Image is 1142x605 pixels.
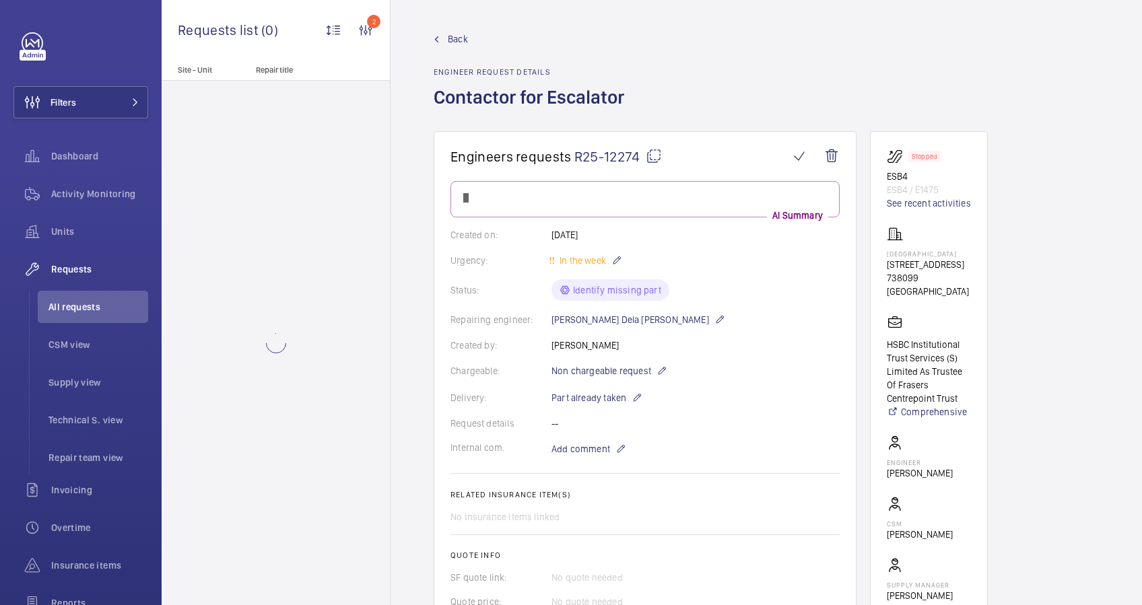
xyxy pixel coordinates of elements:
[767,209,828,222] p: AI Summary
[450,550,840,560] h2: Quote info
[178,22,261,38] span: Requests list
[887,466,953,480] p: [PERSON_NAME]
[434,67,632,77] h2: Engineer request details
[887,170,971,183] p: ESB4
[448,32,468,46] span: Back
[450,148,572,165] span: Engineers requests
[887,258,971,271] p: [STREET_ADDRESS]
[887,148,908,164] img: escalator.svg
[51,96,76,109] span: Filters
[887,458,953,466] p: Engineer
[48,300,148,314] span: All requests
[51,483,148,497] span: Invoicing
[48,413,148,427] span: Technical S. view
[256,65,345,75] p: Repair title
[434,85,632,131] h1: Contactor for Escalator
[887,338,971,405] p: HSBC Institutional Trust Services (S) Limited As Trustee Of Frasers Centrepoint Trust
[51,187,148,201] span: Activity Monitoring
[51,149,148,163] span: Dashboard
[887,405,971,419] a: Comprehensive
[51,521,148,534] span: Overtime
[887,250,971,258] p: [GEOGRAPHIC_DATA]
[574,148,662,165] span: R25-12274
[887,581,971,589] p: Supply manager
[887,183,971,197] p: ESB4 / E1475
[551,312,725,328] p: [PERSON_NAME] Dela [PERSON_NAME]
[51,559,148,572] span: Insurance items
[887,271,971,298] p: 738099 [GEOGRAPHIC_DATA]
[13,86,148,118] button: Filters
[557,255,606,266] span: In the week
[551,442,610,456] span: Add comment
[551,390,642,406] p: Part already taken
[912,154,937,159] p: Stopped
[48,338,148,351] span: CSM view
[162,65,250,75] p: Site - Unit
[51,225,148,238] span: Units
[48,451,148,464] span: Repair team view
[48,376,148,389] span: Supply view
[887,520,953,528] p: CSM
[450,490,840,499] h2: Related insurance item(s)
[551,364,651,378] span: Non chargeable request
[51,262,148,276] span: Requests
[887,197,971,210] a: See recent activities
[887,528,953,541] p: [PERSON_NAME]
